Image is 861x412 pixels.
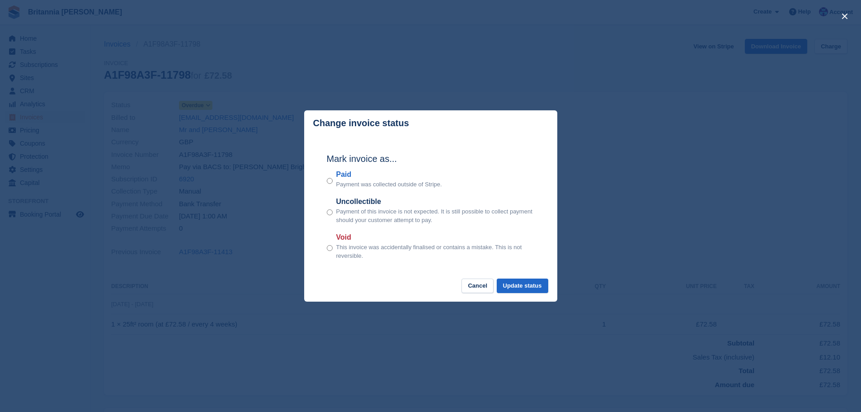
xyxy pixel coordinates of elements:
p: This invoice was accidentally finalised or contains a mistake. This is not reversible. [336,243,535,260]
label: Uncollectible [336,196,535,207]
label: Paid [336,169,442,180]
label: Void [336,232,535,243]
p: Payment was collected outside of Stripe. [336,180,442,189]
h2: Mark invoice as... [327,152,535,166]
button: close [837,9,852,24]
p: Change invoice status [313,118,409,128]
p: Payment of this invoice is not expected. It is still possible to collect payment should your cust... [336,207,535,225]
button: Update status [497,279,548,294]
button: Cancel [461,279,494,294]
